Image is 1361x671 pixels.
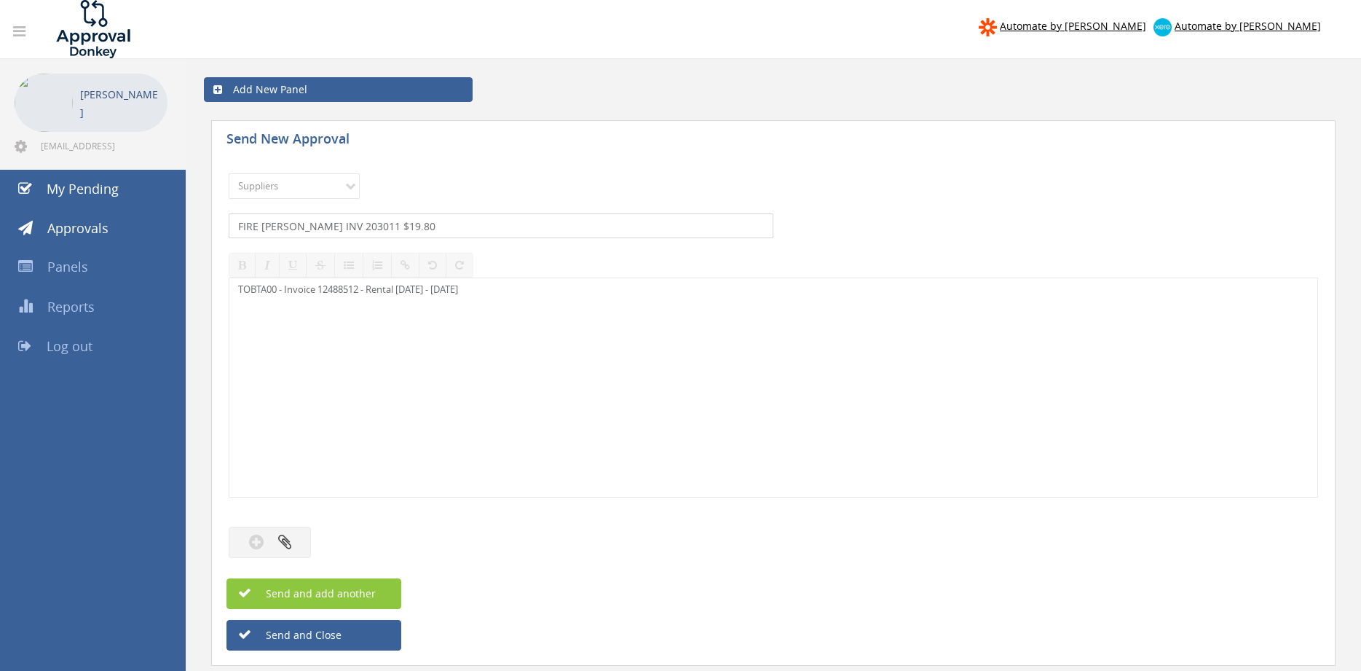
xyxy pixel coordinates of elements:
h5: Send New Approval [226,132,481,150]
span: [EMAIL_ADDRESS][DOMAIN_NAME] [41,140,165,152]
button: Send and Close [226,620,401,651]
span: Automate by [PERSON_NAME] [1000,19,1146,33]
button: Bold [229,253,256,278]
span: Reports [47,298,95,315]
button: Insert / edit link [391,253,419,278]
span: My Pending [47,180,119,197]
a: Add New Panel [204,77,473,102]
input: Subject [229,213,773,238]
button: Undo [419,253,446,278]
button: Send and add another [226,578,401,609]
span: Automate by [PERSON_NAME] [1175,19,1321,33]
span: Panels [47,258,88,275]
button: Italic [255,253,280,278]
span: Send and add another [234,586,376,600]
span: Log out [47,337,92,355]
span: Approvals [47,219,109,237]
img: zapier-logomark.png [979,18,997,36]
button: Unordered List [334,253,363,278]
button: Ordered List [363,253,392,278]
button: Redo [446,253,473,278]
p: [PERSON_NAME] [80,85,160,122]
img: xero-logo.png [1153,18,1172,36]
button: Strikethrough [306,253,335,278]
button: Underline [279,253,307,278]
p: TOBTA00 - Invoice 12488512 - Rental [DATE] - [DATE] [238,283,1309,297]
